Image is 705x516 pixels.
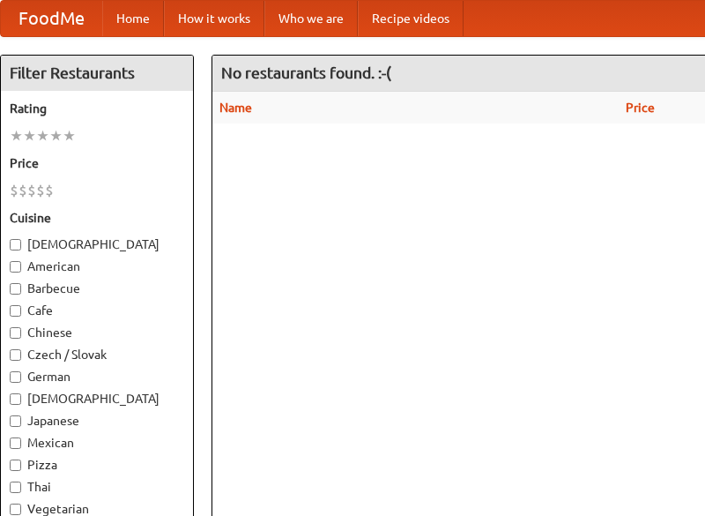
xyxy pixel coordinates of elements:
li: ★ [23,126,36,146]
label: Japanese [10,412,184,430]
li: $ [36,181,45,200]
label: [DEMOGRAPHIC_DATA] [10,236,184,253]
h5: Price [10,154,184,172]
li: ★ [63,126,76,146]
li: $ [10,181,19,200]
input: Japanese [10,415,21,427]
label: Cafe [10,302,184,319]
a: Price [626,101,655,115]
input: [DEMOGRAPHIC_DATA] [10,393,21,405]
h5: Rating [10,100,184,117]
label: Pizza [10,456,184,474]
h4: Filter Restaurants [1,56,193,91]
label: [DEMOGRAPHIC_DATA] [10,390,184,408]
li: ★ [49,126,63,146]
label: Czech / Slovak [10,346,184,363]
label: American [10,258,184,275]
input: Cafe [10,305,21,317]
input: Thai [10,482,21,493]
input: Pizza [10,460,21,471]
label: Barbecue [10,280,184,297]
ng-pluralize: No restaurants found. :-( [221,64,391,81]
input: American [10,261,21,273]
a: Home [102,1,164,36]
label: German [10,368,184,385]
h5: Cuisine [10,209,184,227]
li: ★ [36,126,49,146]
a: Recipe videos [358,1,464,36]
li: ★ [10,126,23,146]
input: Czech / Slovak [10,349,21,361]
input: Barbecue [10,283,21,295]
a: FoodMe [1,1,102,36]
input: German [10,371,21,383]
label: Mexican [10,434,184,452]
a: How it works [164,1,264,36]
input: [DEMOGRAPHIC_DATA] [10,239,21,251]
li: $ [27,181,36,200]
li: $ [19,181,27,200]
input: Mexican [10,437,21,449]
li: $ [45,181,54,200]
label: Chinese [10,324,184,341]
a: Who we are [264,1,358,36]
a: Name [219,101,252,115]
label: Thai [10,478,184,496]
input: Chinese [10,327,21,339]
input: Vegetarian [10,504,21,515]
